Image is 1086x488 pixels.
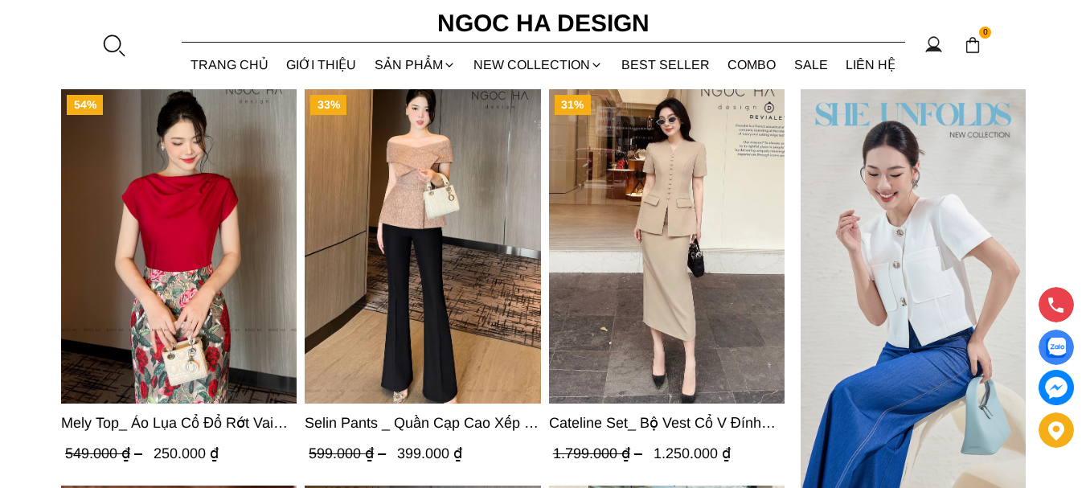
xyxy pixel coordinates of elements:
[549,89,785,404] img: Cateline Set_ Bộ Vest Cổ V Đính Cúc Nhí Chân Váy Bút Chì BJ127
[305,412,541,434] span: Selin Pants _ Quần Cạp Cao Xếp Ly Giữa 2 màu Đen, Cam - Q007
[154,445,219,461] span: 250.000 ₫
[1039,370,1074,405] a: messenger
[465,43,613,86] a: NEW COLLECTION
[61,89,297,404] img: Mely Top_ Áo Lụa Cổ Đổ Rớt Vai A003
[1046,338,1066,358] img: Display image
[305,89,541,404] img: Selin Pants _ Quần Cạp Cao Xếp Ly Giữa 2 màu Đen, Cam - Q007
[837,43,905,86] a: LIÊN HỆ
[305,412,541,434] a: Link to Selin Pants _ Quần Cạp Cao Xếp Ly Giữa 2 màu Đen, Cam - Q007
[785,43,838,86] a: SALE
[277,43,366,86] a: GIỚI THIỆU
[366,43,465,86] div: SẢN PHẨM
[61,412,297,434] a: Link to Mely Top_ Áo Lụa Cổ Đổ Rớt Vai A003
[423,4,664,43] a: Ngoc Ha Design
[654,445,731,461] span: 1.250.000 ₫
[549,89,785,404] a: Product image - Cateline Set_ Bộ Vest Cổ V Đính Cúc Nhí Chân Váy Bút Chì BJ127
[719,43,785,86] a: Combo
[1039,330,1074,365] a: Display image
[305,89,541,404] a: Product image - Selin Pants _ Quần Cạp Cao Xếp Ly Giữa 2 màu Đen, Cam - Q007
[398,445,463,461] span: 399.000 ₫
[61,412,297,434] span: Mely Top_ Áo Lụa Cổ Đổ Rớt Vai A003
[182,43,278,86] a: TRANG CHỦ
[65,445,146,461] span: 549.000 ₫
[613,43,719,86] a: BEST SELLER
[61,89,297,404] a: Product image - Mely Top_ Áo Lụa Cổ Đổ Rớt Vai A003
[553,445,646,461] span: 1.799.000 ₫
[979,27,992,39] span: 0
[549,412,785,434] a: Link to Cateline Set_ Bộ Vest Cổ V Đính Cúc Nhí Chân Váy Bút Chì BJ127
[549,412,785,434] span: Cateline Set_ Bộ Vest Cổ V Đính Cúc Nhí Chân Váy Bút Chì BJ127
[309,445,391,461] span: 599.000 ₫
[964,36,981,54] img: img-CART-ICON-ksit0nf1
